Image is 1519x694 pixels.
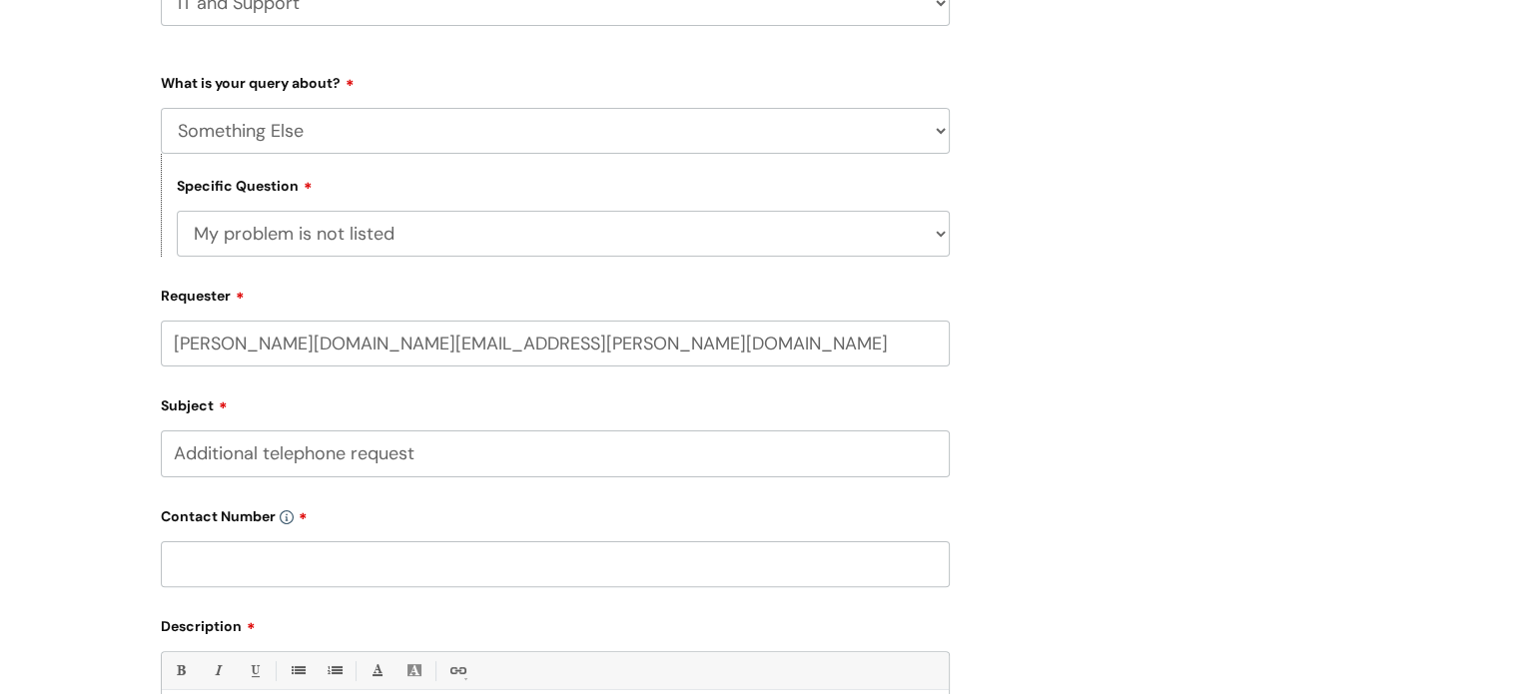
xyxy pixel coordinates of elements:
label: What is your query about? [161,68,950,92]
label: Requester [161,281,950,305]
a: Italic (Ctrl-I) [205,658,230,683]
label: Contact Number [161,501,950,525]
img: info-icon.svg [280,510,294,524]
label: Subject [161,390,950,414]
a: Back Color [401,658,426,683]
a: Bold (Ctrl-B) [168,658,193,683]
input: Email [161,321,950,366]
a: Link [444,658,469,683]
label: Description [161,611,950,635]
a: Underline(Ctrl-U) [242,658,267,683]
a: Font Color [365,658,389,683]
label: Specific Question [177,175,313,195]
a: • Unordered List (Ctrl-Shift-7) [285,658,310,683]
a: 1. Ordered List (Ctrl-Shift-8) [322,658,347,683]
